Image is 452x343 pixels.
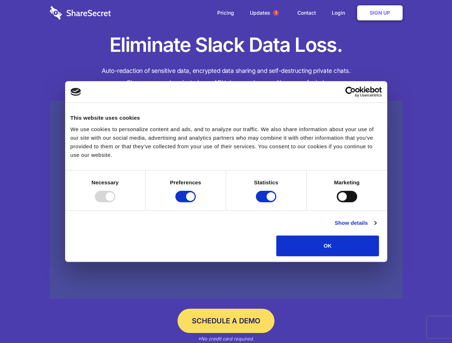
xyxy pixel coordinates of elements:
div: We use cookies to personalize content and ads, and to analyze our traffic. We also share informat... [71,125,382,159]
img: logo [71,88,81,96]
strong: Statistics [254,179,278,185]
h1: Eliminate Slack Data Loss. [50,32,403,58]
strong: Necessary [92,179,119,185]
em: *No credit card required. [198,336,254,342]
strong: Marketing [334,179,360,185]
a: Usercentrics Cookiebot - opens in a new window [319,86,382,97]
a: Pricing [210,2,241,24]
a: Contact [290,2,323,24]
button: OK [276,235,379,256]
a: Wistia video thumbnail [50,101,403,299]
strong: Preferences [170,179,201,185]
span: 1 [273,10,279,16]
a: Schedule a Demo [178,309,274,333]
a: Sign Up [357,5,403,20]
div: This website uses cookies [71,114,382,122]
img: logo-wordmark-white-trans-d4663122ce5f474addd5e946df7df03e33cb6a1c49d2221995e7729f52c070b2.svg [50,6,111,20]
a: Login [325,2,356,24]
a: Show details [335,219,376,227]
h4: Auto-redaction of sensitive data, encrypted data sharing and self-destructing private chats. Shar... [50,65,403,89]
